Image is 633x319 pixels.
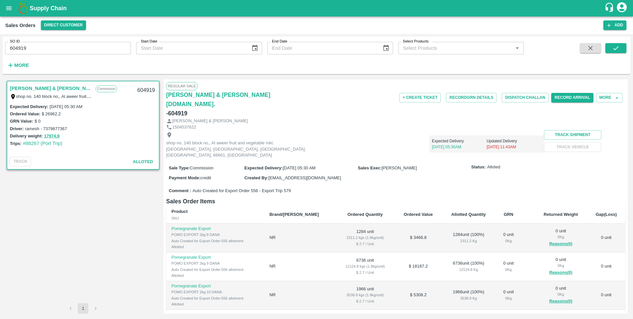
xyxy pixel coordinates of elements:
p: [DATE] 05:30AM [432,144,487,150]
b: Returned Weight [544,212,578,217]
label: Trips: [10,141,21,146]
label: Status: [471,164,486,170]
div: 0 Kg [539,263,582,269]
div: 0 Kg [539,234,582,240]
button: 17974.8 [44,132,60,140]
span: [PERSON_NAME] [382,165,417,170]
label: Start Date [141,39,157,44]
h6: Sales Order Items [166,197,625,206]
button: Track Shipment [544,130,601,140]
div: 604919 [134,83,159,98]
label: Expected Delivery : [244,165,283,170]
label: SO ID [10,39,20,44]
button: More [596,93,622,102]
span: Alloted [487,164,500,170]
input: End Date [267,42,377,54]
h6: - 604919 [166,109,187,118]
label: Delivery weight: [10,133,43,138]
input: Select Products [400,44,511,52]
button: Dispatch Challan [502,93,549,102]
div: Allotted [171,301,259,307]
label: Driver: [10,126,24,131]
img: logo [16,2,30,15]
button: Choose date [249,42,261,54]
td: 0 unit [588,224,625,252]
nav: pagination navigation [64,303,102,314]
div: 1284 unit ( 100 %) [447,232,490,244]
button: Open [513,44,522,52]
a: [PERSON_NAME] & [PERSON_NAME][DOMAIN_NAME]. [10,84,92,93]
div: POMO EXPORT 2kg 9 DANA [171,260,259,266]
td: 0 unit [588,252,625,281]
div: Auto Created for Export Order:556 allotment [171,238,259,244]
td: $ 3466.8 [395,224,442,252]
label: shop no. 140 block no,, Al aweer fruit and vegetable mkt. [GEOGRAPHIC_DATA], [GEOGRAPHIC_DATA], [... [16,94,372,99]
div: 0 unit [539,257,582,276]
div: 0 unit [539,285,582,305]
button: Add [603,20,626,30]
b: Ordered Value [404,212,433,217]
b: Supply Chain [30,5,67,12]
div: 0 unit [500,289,516,301]
span: Commission [190,165,214,170]
div: 3538.8 kgs (1.8kg/unit) [341,292,390,298]
b: GRN [504,212,513,217]
div: 3538.8 Kg [447,295,490,301]
span: [EMAIL_ADDRESS][DOMAIN_NAME] [268,175,341,180]
div: 12124.8 Kg [447,267,490,273]
span: Regular Sale [166,82,197,90]
div: 1966 unit ( 100 %) [447,289,490,301]
label: $ 26962.2 [42,111,61,116]
button: Reasons(0) [539,240,582,248]
td: NR [264,252,335,281]
div: 0 unit [500,260,516,273]
button: Choose date [380,42,392,54]
b: 0 Kgs [555,313,566,318]
label: Payment Mode : [169,175,200,180]
div: POMO EXPORT 2kg 10 DANA [171,289,259,295]
b: $ 26962.2 [409,313,428,318]
label: Sale Type : [169,165,190,170]
button: Record Arrival [551,93,593,102]
p: [DATE] 11:43AM [487,144,541,150]
b: 0 Kgs [503,313,514,318]
b: 0 Kgs [600,313,612,318]
div: $ 2.7 / Unit [341,270,390,275]
button: More [5,60,31,71]
label: GRN Value: [10,119,33,124]
div: 12124.8 kgs (1.8kg/unit) [341,263,390,269]
button: Reasons(0) [539,298,582,305]
p: Pomegranate Export [171,226,259,232]
input: Start Date [136,42,246,54]
div: 0 unit [500,232,516,244]
label: ramesh - 7379877367 [25,126,67,131]
div: customer-support [604,2,616,14]
div: SKU [171,215,259,221]
p: [PERSON_NAME] & [PERSON_NAME] [172,118,248,124]
td: 1966 unit [336,281,395,310]
td: $ 5308.2 [395,281,442,310]
b: Total [171,313,181,318]
div: 0 Kg [539,291,582,297]
span: Auto Created for Export Order 556 - Export Trip 579 [193,188,291,194]
td: 0 unit [588,281,625,310]
button: RecordGRN Details [446,93,497,102]
label: Select Products [403,39,429,44]
button: + Create Ticket [399,93,441,102]
p: shop no. 140 block no,, Al aweer fruit and vegetable mkt. [GEOGRAPHIC_DATA], [GEOGRAPHIC_DATA], [... [166,140,315,159]
div: 0 Kg [500,267,516,273]
label: Created By : [244,175,268,180]
div: Auto Created for Export Order:556 allotment [171,295,259,301]
b: Product [171,209,188,214]
input: Enter SO ID [5,42,131,54]
div: 0 unit [539,228,582,248]
strong: More [14,63,29,68]
p: Commission [96,85,117,92]
div: Sales Orders [5,21,36,30]
p: Expected Delivery [432,138,487,144]
div: 2311.2 kgs (1.8kg/unit) [341,235,390,241]
p: Pomegranate Export [171,254,259,261]
a: Supply Chain [30,4,604,13]
div: POMO EXPORT 2kg 8 DANA [171,232,259,238]
td: 6736 unit [336,252,395,281]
